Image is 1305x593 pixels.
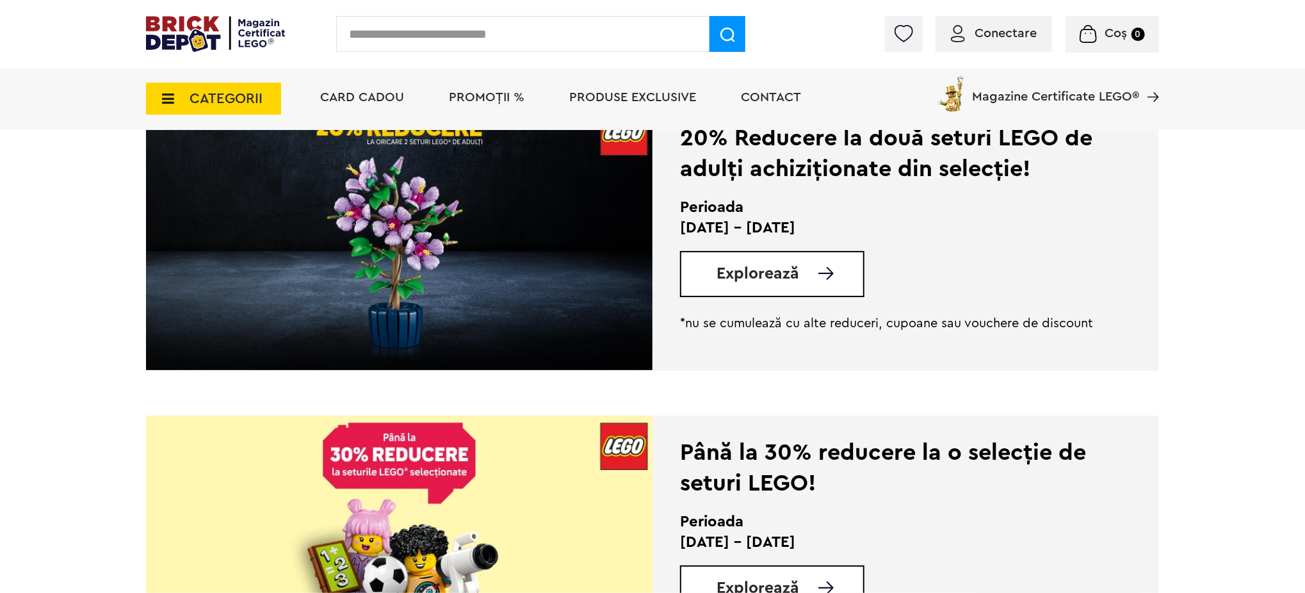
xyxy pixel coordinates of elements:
div: 20% Reducere la două seturi LEGO de adulți achiziționate din selecție! [680,123,1096,184]
p: [DATE] - [DATE] [680,532,1096,553]
span: Explorează [717,266,799,282]
p: *nu se cumulează cu alte reduceri, cupoane sau vouchere de discount [680,316,1096,331]
small: 0 [1131,28,1145,41]
a: Magazine Certificate LEGO® [1139,74,1159,86]
a: Contact [741,91,801,104]
a: Conectare [951,27,1037,40]
a: Produse exclusive [569,91,696,104]
p: [DATE] - [DATE] [680,218,1096,238]
span: Conectare [975,27,1037,40]
h2: Perioada [680,197,1096,218]
span: Magazine Certificate LEGO® [972,74,1139,103]
span: Coș [1105,27,1128,40]
h2: Perioada [680,512,1096,532]
a: Card Cadou [320,91,404,104]
a: Explorează [717,266,863,282]
div: Până la 30% reducere la o selecție de seturi LEGO! [680,437,1096,499]
a: PROMOȚII % [449,91,524,104]
span: CATEGORII [190,92,263,106]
